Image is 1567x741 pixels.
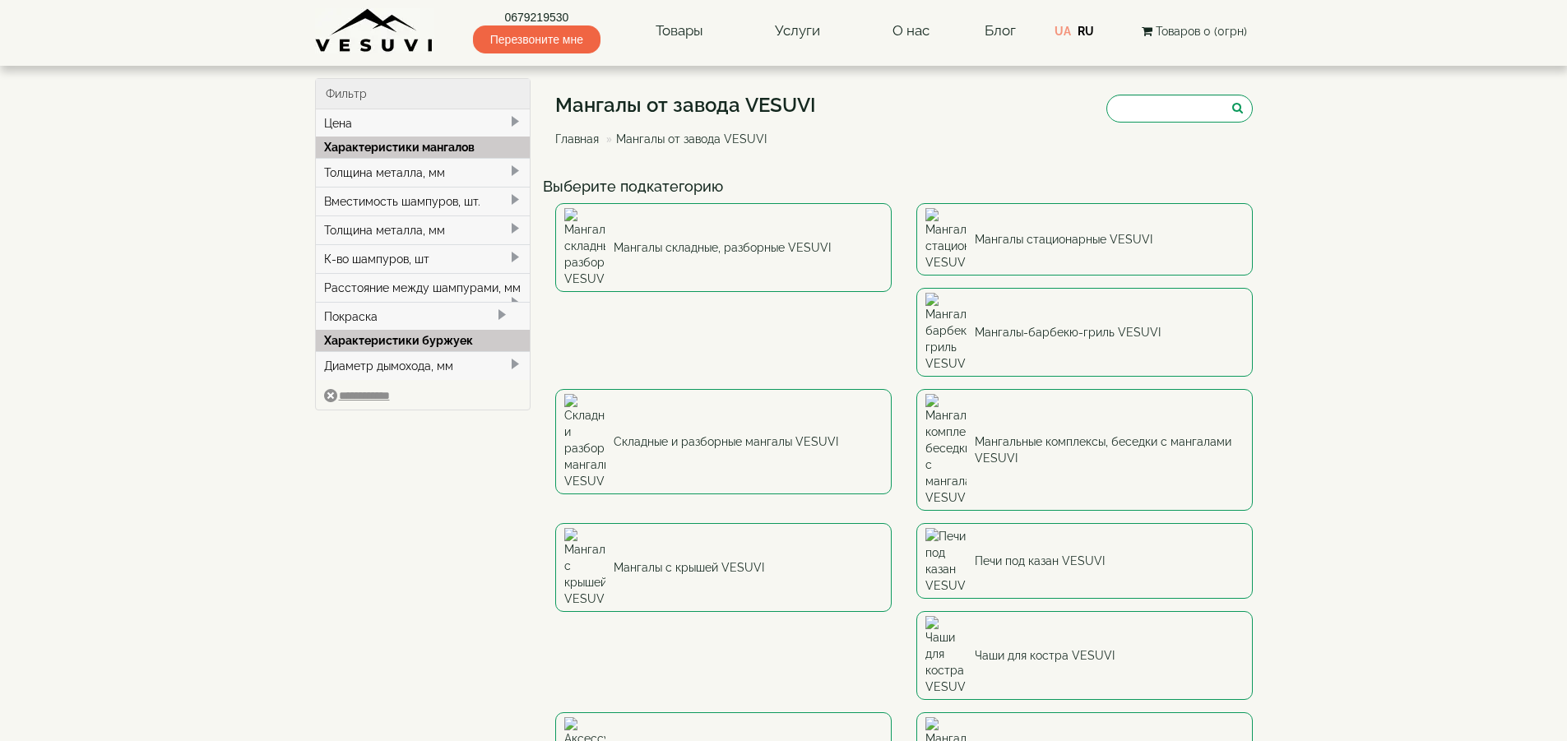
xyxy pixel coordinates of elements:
div: Толщина металла, мм [316,215,531,244]
a: Мангалы складные, разборные VESUVI Мангалы складные, разборные VESUVI [555,203,892,292]
a: Главная [555,132,599,146]
img: Мангальные комплексы, беседки с мангалами VESUVI [925,394,967,506]
h1: Мангалы от завода VESUVI [555,95,816,116]
a: О нас [876,12,946,50]
div: Вместимость шампуров, шт. [316,187,531,215]
a: RU [1078,25,1094,38]
a: UA [1055,25,1071,38]
div: Расстояние между шампурами, мм [316,273,531,302]
a: Печи под казан VESUVI Печи под казан VESUVI [916,523,1253,599]
a: Мангальные комплексы, беседки с мангалами VESUVI Мангальные комплексы, беседки с мангалами VESUVI [916,389,1253,511]
div: Характеристики мангалов [316,137,531,158]
h4: Выберите подкатегорию [543,178,1265,195]
a: Мангалы стационарные VESUVI Мангалы стационарные VESUVI [916,203,1253,276]
div: Цена [316,109,531,137]
img: Печи под казан VESUVI [925,528,967,594]
a: 0679219530 [473,9,600,25]
div: Толщина металла, мм [316,158,531,187]
img: Мангалы с крышей VESUVI [564,528,605,607]
img: Мангалы стационарные VESUVI [925,208,967,271]
a: Складные и разборные мангалы VESUVI Складные и разборные мангалы VESUVI [555,389,892,494]
span: Перезвоните мне [473,25,600,53]
div: Характеристики буржуек [316,330,531,351]
span: Товаров 0 (0грн) [1156,25,1247,38]
a: Блог [985,22,1016,39]
a: Мангалы с крышей VESUVI Мангалы с крышей VESUVI [555,523,892,612]
div: Диаметр дымохода, мм [316,351,531,380]
img: Чаши для костра VESUVI [925,616,967,695]
li: Мангалы от завода VESUVI [602,131,767,147]
img: Мангалы-барбекю-гриль VESUVI [925,293,967,372]
div: К-во шампуров, шт [316,244,531,273]
button: Товаров 0 (0грн) [1137,22,1252,40]
a: Услуги [758,12,837,50]
div: Фильтр [316,79,531,109]
a: Товары [639,12,720,50]
img: Мангалы складные, разборные VESUVI [564,208,605,287]
div: Покраска [316,302,531,331]
img: Складные и разборные мангалы VESUVI [564,394,605,489]
a: Мангалы-барбекю-гриль VESUVI Мангалы-барбекю-гриль VESUVI [916,288,1253,377]
img: Завод VESUVI [315,8,434,53]
a: Чаши для костра VESUVI Чаши для костра VESUVI [916,611,1253,700]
